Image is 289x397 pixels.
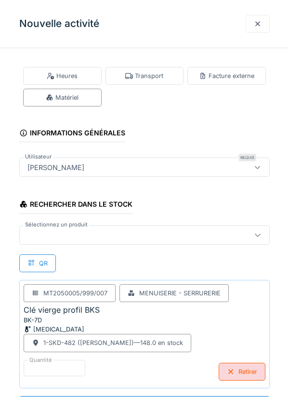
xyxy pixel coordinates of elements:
div: QR [19,254,56,272]
div: Facture externe [199,71,254,80]
div: Clé vierge profil BKS [24,304,100,316]
div: MT2050005/999/007 [43,289,107,298]
div: Heures [47,71,78,80]
h3: Nouvelle activité [19,18,99,30]
div: Rechercher dans le stock [19,197,132,213]
div: [MEDICAL_DATA] [24,325,139,334]
label: Sélectionnez un produit [23,221,90,229]
div: Informations générales [19,126,125,142]
div: Transport [125,71,163,80]
div: BK-7D [24,316,139,325]
label: Utilisateur [23,153,53,161]
div: Matériel [46,93,79,102]
div: Retirer [219,363,265,381]
div: Requis [238,154,256,161]
div: 1-SKD-482 ([PERSON_NAME]) — 148.0 en stock [43,338,183,347]
div: Menuiserie - Serrurerie [139,289,221,298]
label: Quantité [27,356,54,364]
div: [PERSON_NAME] [24,162,88,172]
